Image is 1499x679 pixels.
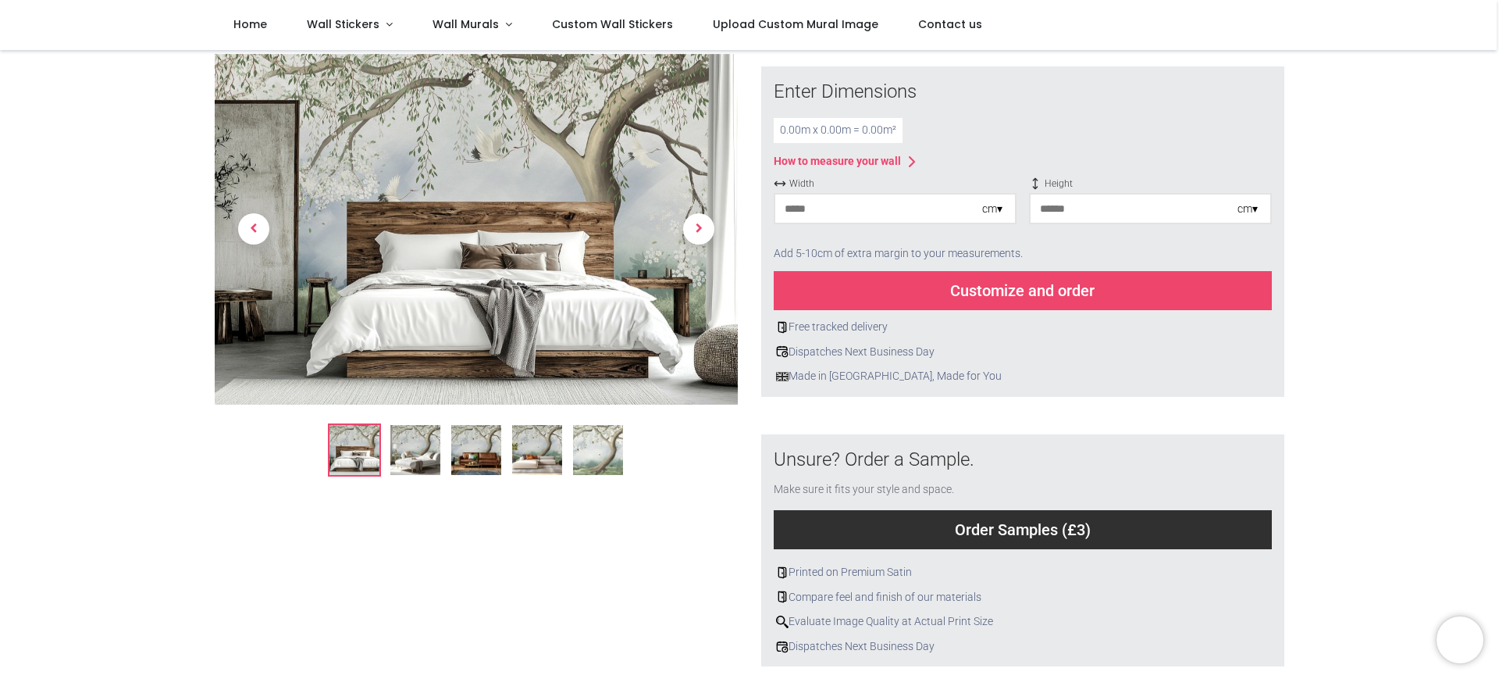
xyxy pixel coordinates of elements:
[774,369,1272,384] div: Made in [GEOGRAPHIC_DATA], Made for You
[774,237,1272,271] div: Add 5-10cm of extra margin to your measurements.
[713,16,878,32] span: Upload Custom Mural Image
[776,370,789,383] img: uk
[451,425,501,475] img: WS-74087-03
[774,510,1272,549] div: Order Samples (£3)
[238,214,269,245] span: Previous
[1437,616,1483,663] iframe: Brevo live chat
[233,16,267,32] span: Home
[573,425,623,475] img: WS-74087-05
[390,425,440,475] img: WS-74087-02
[774,79,1272,105] div: Enter Dimensions
[512,425,562,475] img: WS-74087-04
[307,16,379,32] span: Wall Stickers
[918,16,982,32] span: Contact us
[774,118,903,143] div: 0.00 m x 0.00 m = 0.00 m²
[1237,202,1258,217] div: cm ▾
[774,614,1272,630] div: Evaluate Image Quality at Actual Print Size
[774,482,1272,498] div: Make sure it fits your style and space.
[433,16,499,32] span: Wall Murals
[774,565,1272,581] div: Printed on Premium Satin
[774,177,1017,191] span: Width
[683,214,714,245] span: Next
[1029,177,1272,191] span: Height
[982,202,1002,217] div: cm ▾
[774,271,1272,310] div: Customize and order
[215,107,293,352] a: Previous
[774,447,1272,474] div: Unsure? Order a Sample.
[774,639,1272,655] div: Dispatches Next Business Day
[774,590,1272,606] div: Compare feel and finish of our materials
[774,345,1272,360] div: Dispatches Next Business Day
[660,107,738,352] a: Next
[552,16,673,32] span: Custom Wall Stickers
[215,54,738,405] img: Chinoiserie Garden Wall Mural Wallpaper
[774,320,1272,335] div: Free tracked delivery
[329,425,379,475] img: Chinoiserie Garden Wall Mural Wallpaper
[774,154,901,170] div: How to measure your wall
